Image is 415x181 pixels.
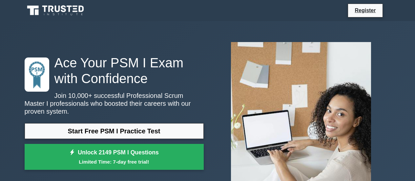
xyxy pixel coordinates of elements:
p: Join 10,000+ successful Professional Scrum Master I professionals who boosted their careers with ... [25,92,204,115]
a: Register [351,6,380,14]
a: Unlock 2149 PSM I QuestionsLimited Time: 7-day free trial! [25,144,204,170]
small: Limited Time: 7-day free trial! [33,158,196,166]
a: Start Free PSM I Practice Test [25,123,204,139]
h1: Ace Your PSM I Exam with Confidence [25,55,204,86]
